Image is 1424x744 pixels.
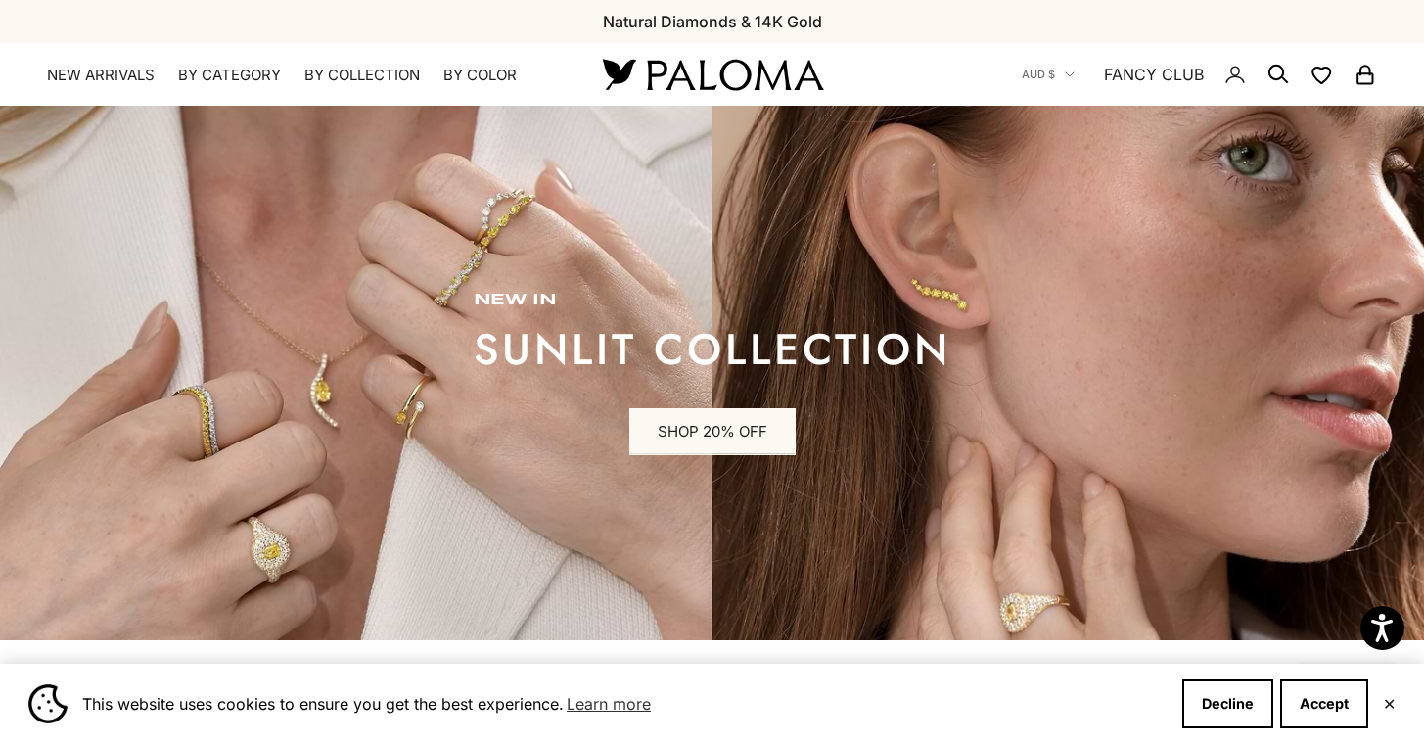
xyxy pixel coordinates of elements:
[47,66,556,85] nav: Primary navigation
[1022,43,1377,106] nav: Secondary navigation
[603,9,822,34] p: Natural Diamonds & 14K Gold
[443,66,517,85] summary: By Color
[47,66,155,85] a: NEW ARRIVALS
[1022,66,1075,83] button: AUD $
[629,408,796,455] a: SHOP 20% OFF
[1104,62,1204,87] a: FANCY CLUB
[474,291,951,310] p: new in
[1022,66,1055,83] span: AUD $
[82,689,1167,719] span: This website uses cookies to ensure you get the best experience.
[564,689,654,719] a: Learn more
[474,330,951,369] p: sunlit collection
[1182,679,1273,728] button: Decline
[304,66,420,85] summary: By Collection
[178,66,281,85] summary: By Category
[1280,679,1368,728] button: Accept
[1383,698,1396,710] button: Close
[28,684,68,723] img: Cookie banner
